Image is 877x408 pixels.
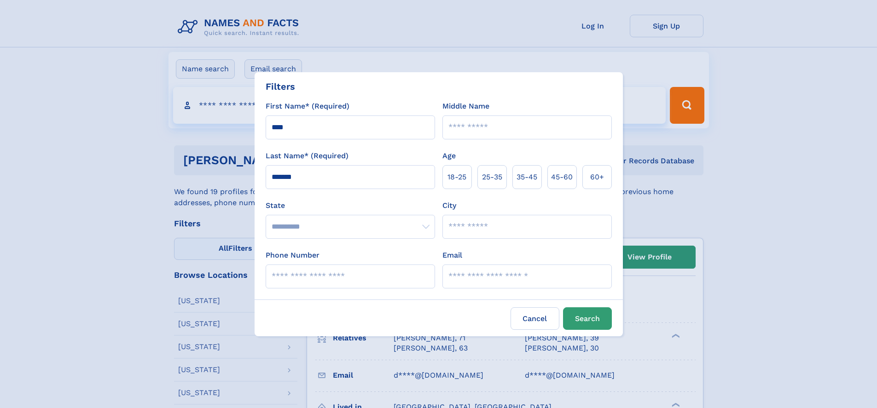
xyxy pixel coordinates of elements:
span: 45‑60 [551,172,573,183]
label: City [442,200,456,211]
span: 35‑45 [517,172,537,183]
label: First Name* (Required) [266,101,349,112]
span: 25‑35 [482,172,502,183]
button: Search [563,307,612,330]
label: State [266,200,435,211]
label: Middle Name [442,101,489,112]
label: Email [442,250,462,261]
span: 18‑25 [447,172,466,183]
label: Cancel [511,307,559,330]
div: Filters [266,80,295,93]
label: Phone Number [266,250,319,261]
label: Age [442,150,456,161]
label: Last Name* (Required) [266,150,348,161]
span: 60+ [590,172,604,183]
